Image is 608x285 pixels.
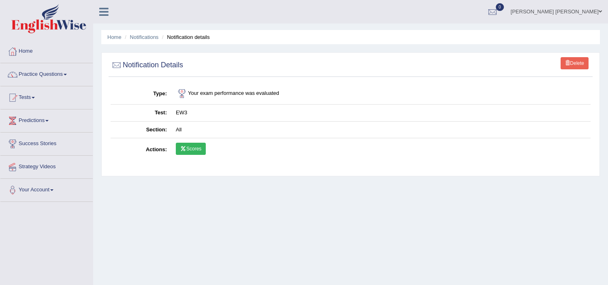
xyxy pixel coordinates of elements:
[0,63,93,84] a: Practice Questions
[496,3,504,11] span: 0
[160,33,210,41] li: Notification details
[130,34,159,40] a: Notifications
[176,143,206,155] a: Scores
[111,138,171,162] th: Actions
[171,105,591,122] td: EW3
[0,133,93,153] a: Success Stories
[0,156,93,176] a: Strategy Videos
[107,34,122,40] a: Home
[561,57,589,69] a: Delete
[111,83,171,105] th: Type
[111,59,183,71] h2: Notification Details
[0,109,93,130] a: Predictions
[0,40,93,60] a: Home
[111,121,171,138] th: Section
[171,121,591,138] td: All
[0,179,93,199] a: Your Account
[171,83,591,105] td: Your exam performance was evaluated
[0,86,93,107] a: Tests
[111,105,171,122] th: Test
